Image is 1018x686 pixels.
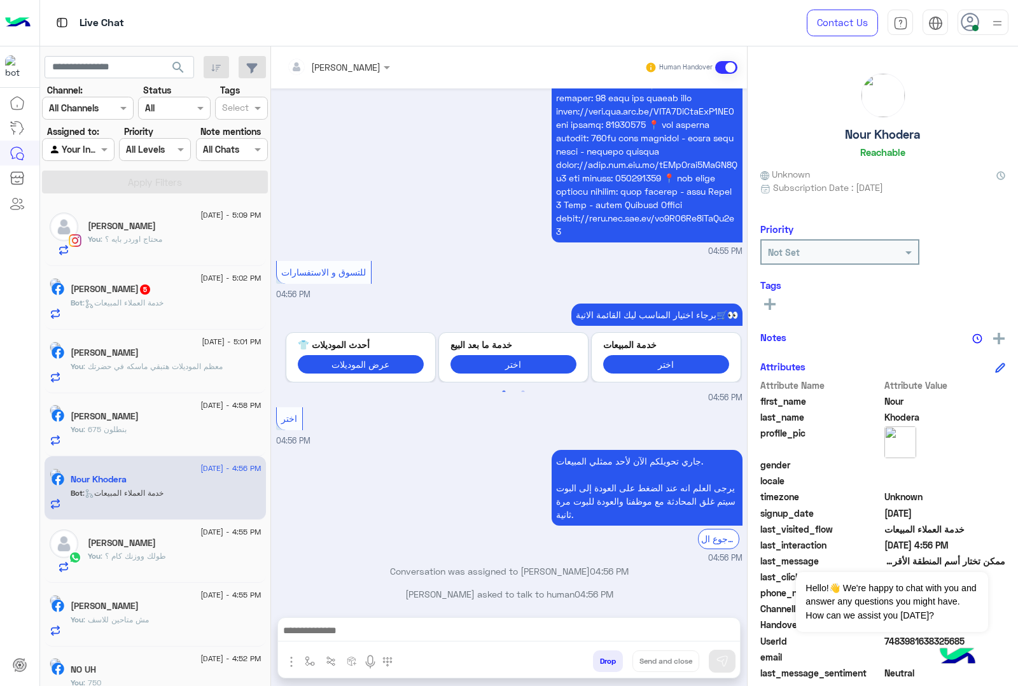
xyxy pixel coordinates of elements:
span: null [884,474,1006,487]
span: You [71,361,83,371]
img: picture [50,595,61,606]
span: 2024-10-14T20:04:00.037Z [884,507,1006,520]
span: [DATE] - 4:55 PM [200,526,261,538]
h5: مصطفى وهد [71,601,139,612]
span: 04:56 PM [575,589,613,599]
span: UserId [760,634,882,648]
span: خدمة العملاء المبيعات [884,522,1006,536]
img: Trigger scenario [326,656,336,666]
span: last_clicked_button [760,570,882,584]
span: null [884,650,1006,664]
img: Facebook [52,409,64,422]
button: search [163,56,194,83]
span: [DATE] - 5:02 PM [200,272,261,284]
span: Subscription Date : [DATE] [773,181,883,194]
span: Hello!👋 We're happy to chat with you and answer any questions you might have. How can we assist y... [796,572,987,632]
img: picture [50,342,61,353]
label: Note mentions [200,125,261,138]
span: You [71,615,83,624]
span: first_name [760,395,882,408]
span: 04:56 PM [708,392,743,404]
small: Human Handover [659,62,713,73]
label: Tags [220,83,240,97]
h5: Ahmed Elaidy [71,347,139,358]
span: 0 [884,666,1006,680]
span: 04:56 PM [708,552,743,564]
span: محتاج اوردر بايه ؟ [101,234,162,244]
span: Khodera [884,410,1006,424]
button: اختر [603,355,729,374]
img: defaultAdmin.png [50,213,78,241]
span: You [88,551,101,561]
img: Facebook [52,283,64,295]
span: timezone [760,490,882,503]
span: search [171,60,186,75]
h5: Nour Khodera [845,127,921,142]
span: last_name [760,410,882,424]
img: picture [50,658,61,669]
span: 04:56 PM [276,436,310,445]
label: Status [143,83,171,97]
h5: NO UH [71,664,96,675]
label: Channel: [47,83,83,97]
img: picture [50,468,61,480]
img: make a call [382,657,393,667]
p: خدمة ما بعد البيع [450,338,576,351]
h5: Abanob Nabil [88,221,156,232]
span: ChannelId [760,602,882,615]
p: Conversation was assigned to [PERSON_NAME] [276,564,743,578]
span: Attribute Name [760,379,882,392]
img: picture [50,278,61,290]
div: Select [220,101,249,117]
p: 6/9/2025, 4:56 PM [552,450,743,526]
img: tab [928,16,943,31]
span: بنطلون 675 [83,424,127,434]
span: null [884,458,1006,472]
img: Logo [5,10,31,36]
img: hulul-logo.png [935,635,980,680]
span: 04:56 PM [276,290,310,299]
span: last_visited_flow [760,522,882,536]
span: [DATE] - 5:09 PM [200,209,261,221]
a: tab [888,10,913,36]
img: Facebook [52,662,64,675]
label: Assigned to: [47,125,99,138]
img: Facebook [52,473,64,486]
span: locale [760,474,882,487]
span: مش متاحين للاسف [83,615,149,624]
img: picture [50,405,61,416]
h6: Priority [760,223,793,235]
h5: Nour Khodera [71,474,127,485]
img: picture [884,426,916,458]
span: Bot [71,298,83,307]
img: Instagram [69,234,81,247]
img: Facebook [52,599,64,612]
h6: Notes [760,332,786,343]
h5: Aml Ayman [71,284,151,295]
span: Unknown [760,167,810,181]
img: select flow [305,656,315,666]
p: 6/9/2025, 4:56 PM [571,304,743,326]
button: 1 of 2 [498,386,510,398]
p: خدمة المبيعات [603,338,729,351]
img: tab [54,15,70,31]
img: defaultAdmin.png [50,529,78,558]
span: gender [760,458,882,472]
span: [DATE] - 4:55 PM [200,589,261,601]
button: 2 of 2 [517,386,529,398]
span: اختر [281,413,297,424]
p: أحدث الموديلات 👕 [298,338,424,351]
img: picture [861,74,905,117]
a: Contact Us [807,10,878,36]
button: Send and close [632,650,699,672]
p: [PERSON_NAME] asked to talk to human [276,587,743,601]
span: 04:56 PM [590,566,629,577]
span: Attribute Value [884,379,1006,392]
span: signup_date [760,507,882,520]
button: Trigger scenario [321,650,342,671]
div: الرجوع ال Bot [698,529,739,549]
span: You [71,424,83,434]
span: 2025-09-06T13:56:21.832Z [884,538,1006,552]
button: اختر [450,355,576,374]
button: Drop [593,650,623,672]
